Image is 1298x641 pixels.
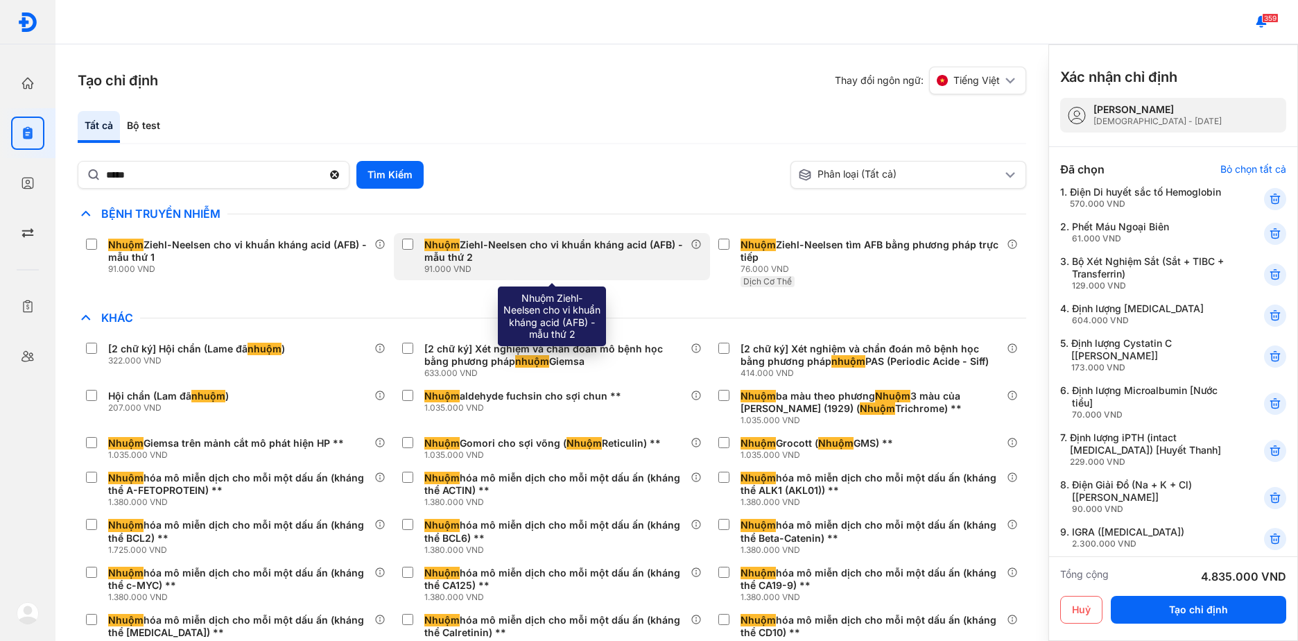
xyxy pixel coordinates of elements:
div: hóa mô miễn dịch cho mỗi một dấu ấn (kháng thể Calretinin) ** [424,614,685,639]
div: Định lượng [MEDICAL_DATA] [1072,302,1204,326]
div: Grocott ( GMS) ** [741,437,893,450]
div: hóa mô miễn dịch cho mỗi một dấu ấn (kháng thể CD10) ** [741,614,1001,639]
span: Nhuộm [424,437,460,450]
span: Nhuộm [741,567,776,579]
div: 129.000 VND [1072,280,1230,291]
div: 91.000 VND [424,264,691,275]
div: Hội chẩn (Lam đã ) [108,390,229,402]
span: nhuộm [831,355,865,368]
div: hóa mô miễn dịch cho mỗi một dấu ấn (kháng thể A-FETOPROTEIN) ** [108,472,369,497]
span: Nhuộm [741,390,776,402]
div: 1.035.000 VND [424,450,666,461]
span: Nhuộm [741,437,776,450]
div: 207.000 VND [108,402,234,413]
img: logo [17,12,38,33]
div: Bỏ chọn tất cả [1220,163,1286,176]
div: [2 chữ ký] Hội chẩn (Lame đã ) [108,343,285,355]
div: 7. [1060,431,1230,468]
div: [DEMOGRAPHIC_DATA] - [DATE] [1093,116,1222,127]
div: Định lượng Cystatin C [[PERSON_NAME]] [1071,337,1230,373]
div: 1.035.000 VND [741,450,899,461]
img: logo [17,602,39,624]
span: Khác [94,311,140,325]
div: 1.380.000 VND [741,497,1007,508]
span: Nhuộm [424,567,460,579]
span: 359 [1262,13,1279,23]
span: nhuộm [191,390,225,402]
div: aldehyde fuchsin cho sợi chun ** [424,390,621,402]
div: 61.000 VND [1072,233,1169,244]
span: Nhuộm [566,437,602,450]
div: hóa mô miễn dịch cho mỗi một dấu ấn (kháng thể CA125) ** [424,567,685,592]
span: Nhuộm [424,472,460,484]
div: IGRA ([MEDICAL_DATA]) [1072,526,1184,549]
div: Thay đổi ngôn ngữ: [835,67,1026,94]
div: 1.380.000 VND [424,592,691,603]
div: 1.380.000 VND [108,592,374,603]
div: hóa mô miễn dịch cho mỗi một dấu ấn (kháng thể [MEDICAL_DATA]) ** [108,614,369,639]
span: Dịch Cơ Thể [743,276,792,287]
div: 322.000 VND [108,355,291,366]
div: 1.725.000 VND [108,545,374,556]
div: [PERSON_NAME] [1093,103,1222,116]
div: 1.380.000 VND [741,592,1007,603]
button: Tạo chỉ định [1111,596,1286,624]
span: Nhuộm [741,472,776,484]
div: hóa mô miễn dịch cho mỗi một dấu ấn (kháng thể BCL6) ** [424,519,685,544]
div: 4.835.000 VND [1201,568,1286,585]
div: 229.000 VND [1070,456,1230,468]
div: 414.000 VND [741,368,1007,379]
div: 9. [1060,526,1230,549]
div: Điện Giải Đồ (Na + K + Cl) [[PERSON_NAME]] [1072,479,1230,515]
div: Điện Di huyết sắc tố Hemoglobin [1070,186,1221,210]
div: 570.000 VND [1070,198,1221,210]
div: 1.380.000 VND [424,545,691,556]
button: Huỷ [1060,596,1102,624]
span: Nhuộm [818,437,854,450]
div: Tổng cộng [1060,568,1109,585]
div: 2.300.000 VND [1072,538,1184,549]
div: [2 chữ ký] Xét nghiệm và chẩn đoán mô bệnh học bằng phương pháp PAS (Periodic Acide - Siff) [741,343,1001,368]
span: Nhuộm [875,390,910,402]
div: 604.000 VND [1072,315,1204,326]
div: 1. [1060,186,1230,210]
div: Đã chọn [1060,161,1105,178]
span: Nhuộm [741,519,776,531]
div: hóa mô miễn dịch cho mỗi một dấu ấn (kháng thể BCL2) ** [108,519,369,544]
div: 1.380.000 VND [741,545,1007,556]
div: 5. [1060,337,1230,373]
div: 91.000 VND [108,264,374,275]
span: Nhuộm [108,239,144,251]
div: 3. [1060,255,1230,291]
div: hóa mô miễn dịch cho mỗi một dấu ấn (kháng thể CA19-9) ** [741,567,1001,592]
span: nhuộm [515,355,549,368]
div: 1.380.000 VND [108,497,374,508]
div: Tất cả [78,111,120,143]
div: Ziehl-Neelsen cho vi khuẩn kháng acid (AFB) - mẫu thứ 1 [108,239,369,264]
div: 633.000 VND [424,368,691,379]
div: Ziehl-Neelsen tìm AFB bằng phương pháp trực tiếp [741,239,1001,264]
span: Nhuộm [108,472,144,484]
div: ba màu theo phương 3 màu của [PERSON_NAME] (1929) ( Trichrome) ** [741,390,1001,415]
span: Nhuộm [108,519,144,531]
span: Nhuộm [424,519,460,531]
div: [2 chữ ký] Xét nghiệm và chẩn đoán mô bệnh học bằng phương pháp Giemsa [424,343,685,368]
button: Tìm Kiếm [356,161,424,189]
div: hóa mô miễn dịch cho mỗi một dấu ấn (kháng thể ACTIN) ** [424,472,685,497]
div: Gomori cho sợi võng ( Reticulin) ** [424,437,661,450]
div: 76.000 VND [741,264,1007,275]
div: Ziehl-Neelsen cho vi khuẩn kháng acid (AFB) - mẫu thứ 2 [424,239,685,264]
div: 1.380.000 VND [424,497,691,508]
div: hóa mô miễn dịch cho mỗi một dấu ấn (kháng thể ALK1 (AKL01)) ** [741,472,1001,497]
div: 173.000 VND [1071,362,1230,373]
div: 4. [1060,302,1230,326]
div: Phết Máu Ngoại Biên [1072,221,1169,244]
div: 1.035.000 VND [108,450,349,461]
div: Định lượng Microalbumin [Nước tiểu] [1072,384,1230,420]
h3: Xác nhận chỉ định [1060,67,1177,87]
div: hóa mô miễn dịch cho mỗi một dấu ấn (kháng thể Beta-Catenin) ** [741,519,1001,544]
div: 90.000 VND [1072,504,1230,515]
div: Phân loại (Tất cả) [798,168,1002,182]
span: Nhuộm [108,437,144,450]
div: Bộ test [120,111,167,143]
